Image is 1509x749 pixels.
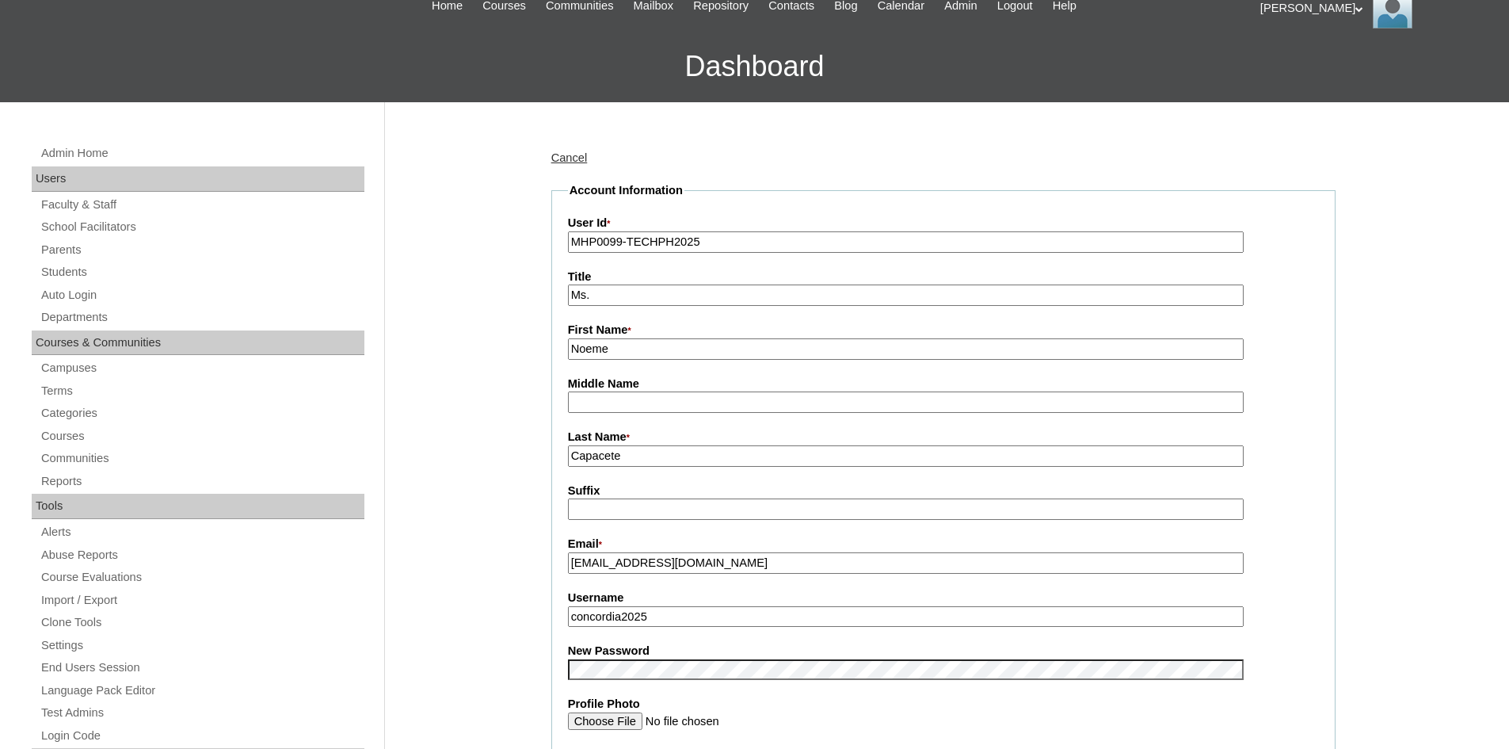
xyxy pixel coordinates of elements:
[40,308,364,327] a: Departments
[40,262,364,282] a: Students
[40,613,364,632] a: Clone Tools
[568,269,1319,285] label: Title
[568,376,1319,392] label: Middle Name
[568,322,1319,339] label: First Name
[40,681,364,701] a: Language Pack Editor
[40,636,364,655] a: Settings
[40,240,364,260] a: Parents
[40,545,364,565] a: Abuse Reports
[40,143,364,163] a: Admin Home
[551,151,588,164] a: Cancel
[32,166,364,192] div: Users
[40,285,364,305] a: Auto Login
[40,522,364,542] a: Alerts
[40,381,364,401] a: Terms
[40,658,364,678] a: End Users Session
[40,217,364,237] a: School Facilitators
[32,331,364,356] div: Courses & Communities
[568,696,1319,713] label: Profile Photo
[40,472,364,491] a: Reports
[568,182,684,199] legend: Account Information
[40,358,364,378] a: Campuses
[40,726,364,746] a: Login Code
[40,590,364,610] a: Import / Export
[40,195,364,215] a: Faculty & Staff
[568,643,1319,659] label: New Password
[40,426,364,446] a: Courses
[32,494,364,519] div: Tools
[40,567,364,587] a: Course Evaluations
[40,703,364,723] a: Test Admins
[40,403,364,423] a: Categories
[568,590,1319,606] label: Username
[40,449,364,468] a: Communities
[568,429,1319,446] label: Last Name
[568,215,1319,232] label: User Id
[568,536,1319,553] label: Email
[568,483,1319,499] label: Suffix
[8,31,1501,102] h3: Dashboard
